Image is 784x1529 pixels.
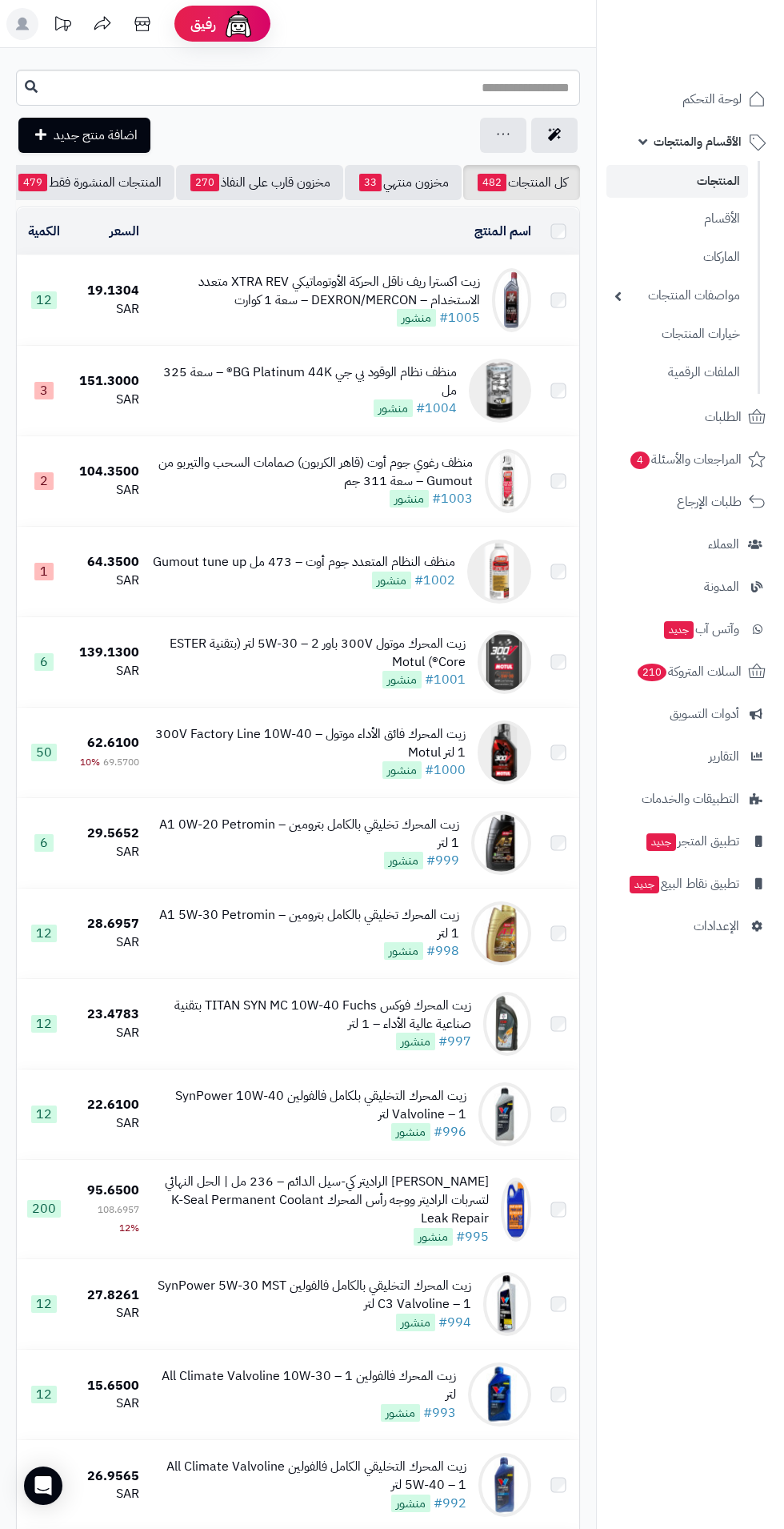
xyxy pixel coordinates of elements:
img: زيت المحرك تخليقي بالكامل بترومين A1 0W-20 Petromin – 1 لتر [471,811,532,875]
div: 22.6100 [78,1096,139,1114]
span: 69.5700 [103,755,139,769]
span: أدوات التسويق [670,703,739,725]
span: المراجعات والأسئلة [629,448,742,471]
span: منشور [374,399,413,417]
span: العملاء [708,533,739,556]
img: ai-face.png [222,8,254,40]
div: 27.8261 [78,1286,139,1305]
img: زيت المحرك فالفولين All Climate Valvoline 10W-30 – 1 لتر [468,1362,531,1427]
div: [PERSON_NAME] الراديتر كي-سيل الدائم – 236 مل | الحل النهائي لتسربات الراديتر ووجه رأس المحرك K-S... [152,1173,489,1228]
a: #999 [426,851,459,870]
span: 270 [190,174,219,191]
div: 15.6500 [78,1377,139,1395]
a: الإعدادات [606,907,774,945]
a: الملفات الرقمية [606,355,748,390]
span: 12 [31,1295,57,1313]
span: 482 [478,174,506,191]
a: #997 [438,1032,471,1051]
div: SAR [78,1024,139,1042]
a: #993 [423,1403,456,1423]
div: SAR [78,843,139,861]
a: كل المنتجات482 [463,165,580,200]
span: منشور [382,761,422,779]
a: #1003 [432,489,473,508]
img: منظف النظام المتعدد جوم أوت – 473 مل Gumout tune up [467,540,531,604]
a: تحديثات المنصة [42,8,82,44]
span: منشور [390,490,429,508]
div: SAR [78,1395,139,1413]
span: منشور [382,671,422,688]
span: تطبيق المتجر [645,830,739,853]
img: منظف نظام الوقود بي جي BG Platinum 44K® – سعة 325 مل [469,359,531,423]
span: منشور [396,1314,435,1331]
a: السعر [110,222,139,241]
span: منشور [384,942,423,960]
span: 3 [34,382,54,399]
a: وآتس آبجديد [606,610,774,648]
span: الإعدادات [694,915,739,937]
span: منشور [414,1228,453,1246]
div: زيت المحرك التخليقي بلكامل فالفولين SynPower 10W-40 Valvoline – 1 لتر [152,1087,466,1124]
a: الكمية [28,222,60,241]
a: #1001 [425,670,466,689]
a: مخزون قارب على النفاذ270 [176,165,343,200]
span: منشور [381,1404,420,1422]
span: جديد [664,621,694,639]
span: 2 [34,472,54,490]
img: زيت المحرك موتول 300V باور 5W‑30 – 2 لتر (بتقنية ESTER Core®) Motul [478,630,531,694]
div: زيت المحرك التخليقي بالكامل فالفولين SynPower 5W-30 MST C3 Valvoline – 1 لتر [152,1277,471,1314]
a: #1000 [425,760,466,780]
a: مخزون منتهي33 [345,165,462,200]
div: 23.4783 [78,1005,139,1024]
div: منظف النظام المتعدد جوم أوت – 473 مل Gumout tune up [153,553,455,572]
div: 104.3500 [78,463,139,481]
span: منشور [372,572,411,589]
a: #995 [456,1227,489,1246]
span: 50 [31,744,57,761]
span: 200 [27,1200,61,1218]
span: منشور [384,852,423,869]
div: زيت المحرك موتول 300V باور 5W‑30 – 2 لتر (بتقنية ESTER Core®) Motul [152,635,466,672]
a: الماركات [606,240,748,275]
div: منظف رغوي جوم أوت (قاهر الكربون) صمامات السحب والتيربو من Gumout – سعة 311 جم [152,454,473,491]
span: 12 [31,291,57,309]
div: زيت اكسترا ريف ناقل الحركة الأوتوماتيكي XTRA REV متعدد الاستخدام – DEXRON/MERCON – سعة 1 كوارت [152,273,479,310]
a: #1004 [416,399,457,418]
span: منشور [397,309,436,327]
a: خيارات المنتجات [606,317,748,351]
a: تطبيق نقاط البيعجديد [606,865,774,903]
span: تطبيق نقاط البيع [628,873,739,895]
span: جديد [630,876,659,893]
div: 26.9565 [78,1467,139,1486]
div: Open Intercom Messenger [24,1467,62,1505]
span: طلبات الإرجاع [677,491,742,513]
img: زيت المحرك تخليقي بالكامل بترومين A1 5W-30 Petromin – 1 لتر [471,901,532,965]
span: 62.6100 [87,733,139,752]
div: 19.1304 [78,282,139,300]
a: #992 [434,1494,466,1513]
a: #1002 [414,571,455,590]
a: #994 [438,1313,471,1332]
div: 139.1300 [78,644,139,662]
a: مواصفات المنتجات [606,279,748,313]
div: SAR [78,933,139,952]
span: وآتس آب [662,618,739,640]
span: 6 [34,834,54,852]
a: اضافة منتج جديد [18,118,150,153]
div: SAR [78,662,139,680]
span: التطبيقات والخدمات [642,788,739,810]
div: زيت المحرك تخليقي بالكامل بترومين A1 0W-20 Petromin – 1 لتر [152,816,458,853]
a: المراجعات والأسئلة4 [606,440,774,479]
a: اسم المنتج [474,222,531,241]
a: #998 [426,941,459,961]
span: الأقسام والمنتجات [654,130,742,153]
div: SAR [78,1304,139,1322]
div: زيت المحرك التخليقي الكامل فالفولين All Climate Valvoline 5W-40 – 1 لتر [152,1458,466,1495]
span: التقارير [709,745,739,768]
a: أدوات التسويق [606,695,774,733]
span: الطلبات [705,406,742,428]
a: طلبات الإرجاع [606,483,774,521]
span: المدونة [704,576,739,598]
div: 64.3500 [78,553,139,572]
span: 479 [18,174,47,191]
